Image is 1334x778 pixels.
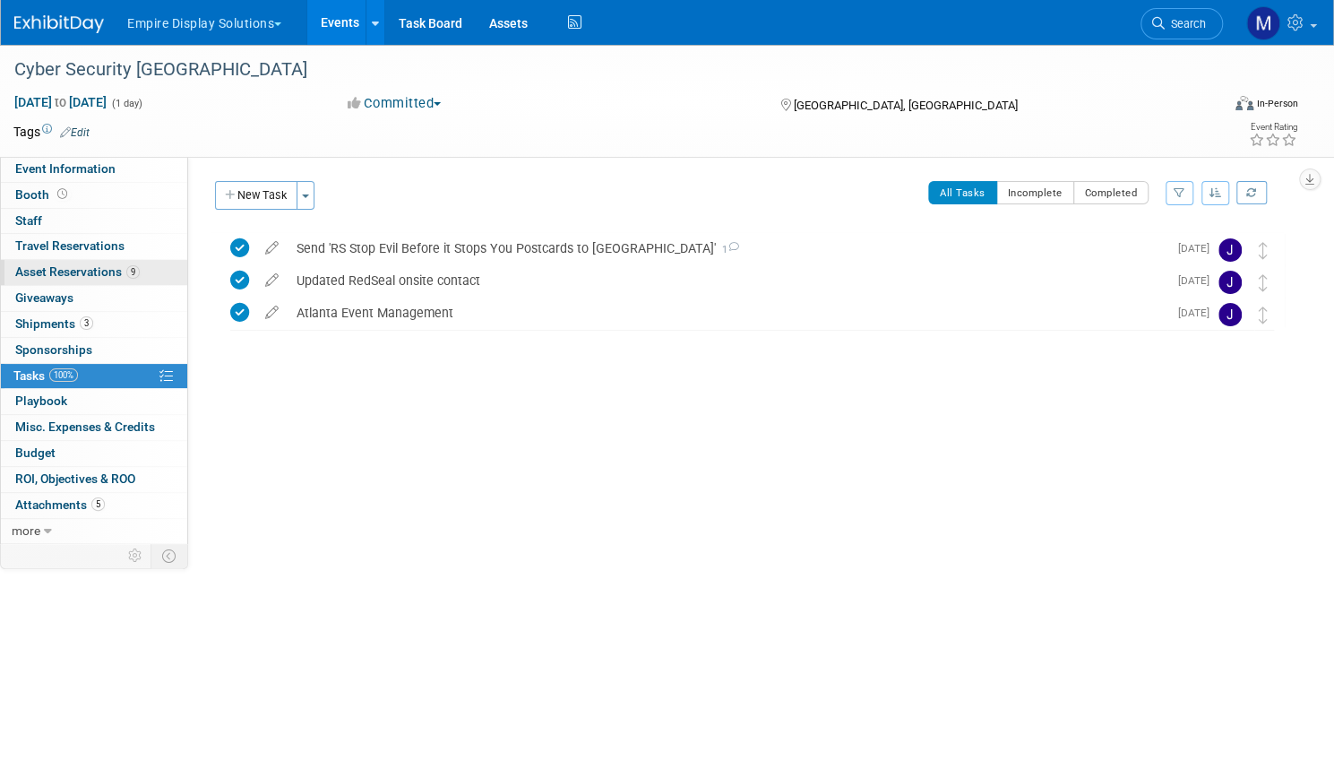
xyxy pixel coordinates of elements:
[288,298,1167,328] div: Atlanta Event Management
[1,286,187,311] a: Giveaways
[1140,8,1223,39] a: Search
[80,316,93,330] span: 3
[928,181,997,204] button: All Tasks
[15,342,92,357] span: Sponsorships
[110,98,142,109] span: (1 day)
[15,419,155,434] span: Misc. Expenses & Credits
[215,181,297,210] button: New Task
[15,445,56,460] span: Budget
[1249,123,1297,132] div: Event Rating
[1235,96,1253,110] img: Format-Inperson.png
[1,364,187,389] a: Tasks100%
[1,234,187,259] a: Travel Reservations
[1,157,187,182] a: Event Information
[256,240,288,256] a: edit
[13,94,108,110] span: [DATE] [DATE]
[8,54,1189,86] div: Cyber Security [GEOGRAPHIC_DATA]
[60,126,90,139] a: Edit
[1218,303,1242,326] img: Jessica Luyster
[1246,6,1280,40] img: Matt h
[1,389,187,414] a: Playbook
[1,493,187,518] a: Attachments5
[15,238,125,253] span: Travel Reservations
[15,264,140,279] span: Asset Reservations
[54,187,71,201] span: Booth not reserved yet
[1218,238,1242,262] img: Jessica Luyster
[1259,307,1268,324] i: Move task
[288,233,1167,264] div: Send 'RS Stop Evil Before it Stops You Postcards to [GEOGRAPHIC_DATA]'
[15,316,93,331] span: Shipments
[1178,242,1218,255] span: [DATE]
[1165,17,1206,30] span: Search
[1,467,187,492] a: ROI, Objectives & ROO
[15,393,67,408] span: Playbook
[341,94,448,113] button: Committed
[1259,274,1268,291] i: Move task
[794,99,1018,112] span: [GEOGRAPHIC_DATA], [GEOGRAPHIC_DATA]
[49,368,78,382] span: 100%
[14,15,104,33] img: ExhibitDay
[1,312,187,337] a: Shipments3
[288,265,1167,296] div: Updated RedSeal onsite contact
[12,523,40,538] span: more
[1,338,187,363] a: Sponsorships
[1,519,187,544] a: more
[1259,242,1268,259] i: Move task
[91,497,105,511] span: 5
[15,187,71,202] span: Booth
[1178,274,1218,287] span: [DATE]
[1236,181,1267,204] a: Refresh
[1106,93,1298,120] div: Event Format
[1,183,187,208] a: Booth
[52,95,69,109] span: to
[1256,97,1298,110] div: In-Person
[256,272,288,289] a: edit
[151,544,188,567] td: Toggle Event Tabs
[1,441,187,466] a: Budget
[1218,271,1242,294] img: Jessica Luyster
[15,290,73,305] span: Giveaways
[1,209,187,234] a: Staff
[716,244,739,255] span: 1
[120,544,151,567] td: Personalize Event Tab Strip
[15,161,116,176] span: Event Information
[15,497,105,512] span: Attachments
[1178,307,1218,319] span: [DATE]
[13,123,90,141] td: Tags
[13,368,78,383] span: Tasks
[15,213,42,228] span: Staff
[996,181,1074,204] button: Incomplete
[1,415,187,440] a: Misc. Expenses & Credits
[1073,181,1149,204] button: Completed
[1,260,187,285] a: Asset Reservations9
[126,265,140,279] span: 9
[15,471,135,486] span: ROI, Objectives & ROO
[256,305,288,321] a: edit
